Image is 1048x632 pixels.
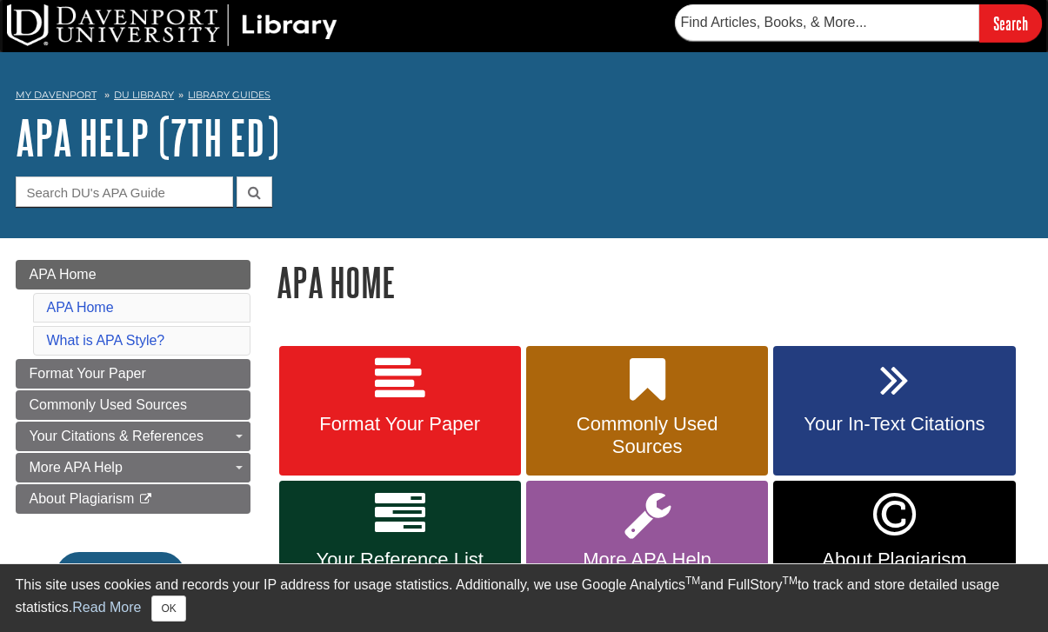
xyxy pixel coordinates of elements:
a: Your Reference List [279,481,521,614]
a: Your In-Text Citations [773,346,1015,476]
div: This site uses cookies and records your IP address for usage statistics. Additionally, we use Goo... [16,575,1033,622]
h1: APA Home [277,260,1033,304]
a: About Plagiarism [16,484,250,514]
a: Your Citations & References [16,422,250,451]
a: APA Home [47,300,114,315]
a: Format Your Paper [16,359,250,389]
span: More APA Help [30,460,123,475]
span: Your Citations & References [30,429,204,443]
button: Close [151,595,185,622]
i: This link opens in a new window [138,494,153,505]
span: About Plagiarism [30,491,135,506]
a: Library Guides [188,89,270,101]
span: Your Reference List [292,549,508,571]
a: What is APA Style? [47,333,165,348]
input: Search DU's APA Guide [16,176,233,207]
span: APA Home [30,267,97,282]
span: More APA Help [539,549,755,571]
span: About Plagiarism [786,549,1002,571]
span: Commonly Used Sources [30,397,187,412]
button: En español [56,552,185,599]
input: Find Articles, Books, & More... [675,4,979,41]
span: Format Your Paper [30,366,146,381]
img: DU Library [7,4,337,46]
span: Your In-Text Citations [786,413,1002,436]
a: My Davenport [16,88,97,103]
a: Link opens in new window [773,481,1015,614]
form: Searches DU Library's articles, books, and more [675,4,1042,42]
nav: breadcrumb [16,83,1033,111]
a: More APA Help [16,453,250,482]
a: Commonly Used Sources [526,346,768,476]
sup: TM [685,575,700,587]
div: Guide Page Menu [16,260,250,629]
span: Format Your Paper [292,413,508,436]
a: Commonly Used Sources [16,390,250,420]
span: Commonly Used Sources [539,413,755,458]
a: Format Your Paper [279,346,521,476]
a: More APA Help [526,481,768,614]
sup: TM [783,575,798,587]
a: APA Home [16,260,250,289]
a: DU Library [114,89,174,101]
a: Read More [72,600,141,615]
input: Search [979,4,1042,42]
a: APA Help (7th Ed) [16,110,279,164]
